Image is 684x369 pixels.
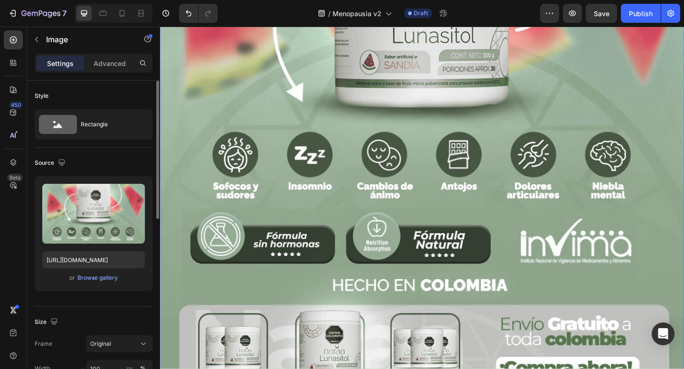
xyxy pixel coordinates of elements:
p: Advanced [94,58,126,68]
div: Style [35,92,48,100]
button: Original [86,335,152,352]
div: Undo/Redo [179,4,218,23]
label: Frame [35,340,52,348]
div: Open Intercom Messenger [652,322,674,345]
p: 7 [62,8,66,19]
div: Browse gallery [77,274,118,282]
div: Publish [629,9,653,19]
span: Original [90,340,111,348]
span: Save [594,9,609,18]
iframe: Design area [160,27,684,369]
p: Settings [47,58,74,68]
span: / [328,9,331,19]
div: Beta [7,174,23,181]
span: Draft [414,9,428,18]
img: preview-image [42,184,145,244]
button: 7 [4,4,71,23]
div: Source [35,157,67,170]
div: 450 [9,101,23,109]
p: Image [46,34,127,45]
button: Save [586,4,617,23]
button: Browse gallery [77,273,118,283]
div: Size [35,316,60,329]
input: https://example.com/image.jpg [42,251,145,268]
span: Menopausia v2 [332,9,381,19]
button: Publish [621,4,661,23]
span: or [69,272,75,284]
div: Rectangle [81,114,139,135]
